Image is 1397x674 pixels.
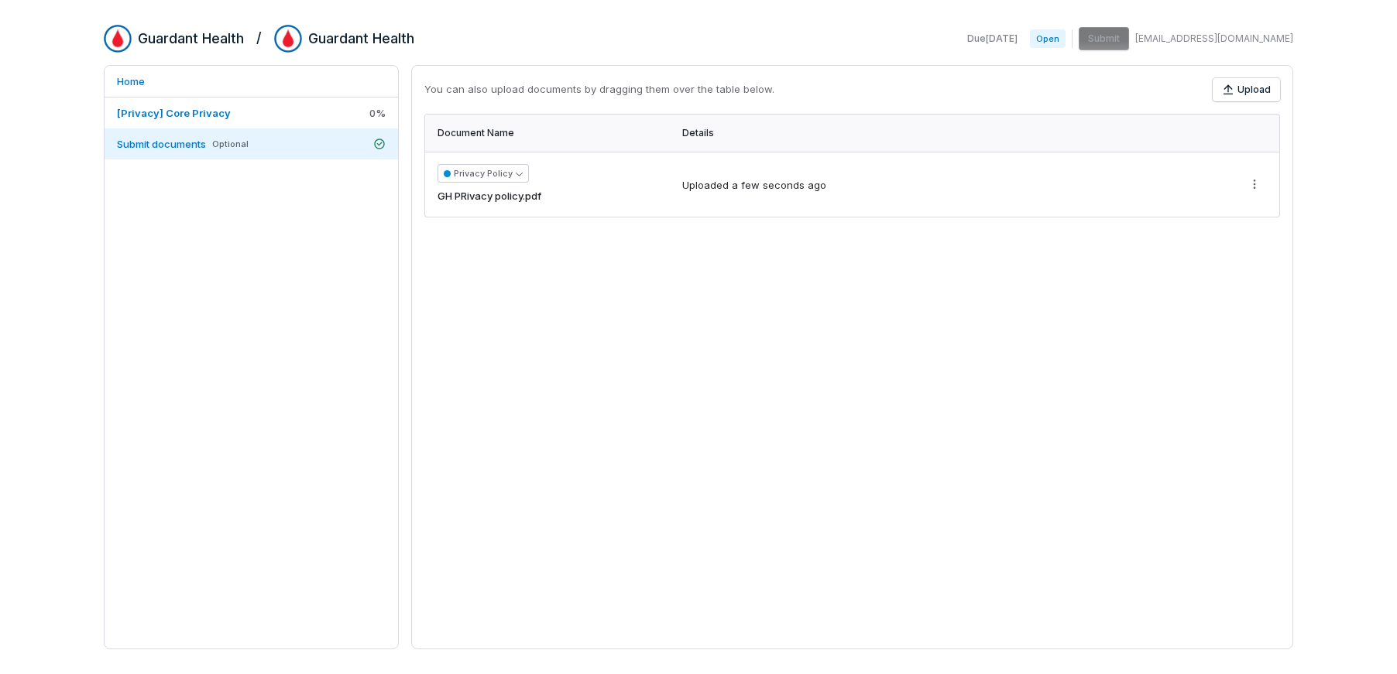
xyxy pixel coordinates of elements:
div: Details [682,127,1224,139]
div: Uploaded [682,178,826,193]
a: [Privacy] Core Privacy0% [105,98,398,128]
span: Optional [212,139,249,150]
h2: Guardant Health [308,29,414,49]
span: [Privacy] Core Privacy [117,107,231,119]
a: Submit documentsOptional [105,128,398,159]
span: Open [1030,29,1066,48]
button: Upload [1213,78,1280,101]
span: 0 % [369,106,386,120]
p: You can also upload documents by dragging them over the table below. [424,82,774,98]
span: [EMAIL_ADDRESS][DOMAIN_NAME] [1135,33,1293,45]
span: Due [DATE] [967,33,1018,45]
button: Privacy Policy [438,164,529,183]
button: More actions [1242,173,1267,196]
div: a few seconds ago [732,178,826,193]
h2: Guardant Health [138,29,244,49]
span: GH PRivacy policy.pdf [438,189,541,204]
a: Home [105,66,398,97]
div: Document Name [438,127,664,139]
span: Submit documents [117,138,206,150]
h2: / [256,25,262,48]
